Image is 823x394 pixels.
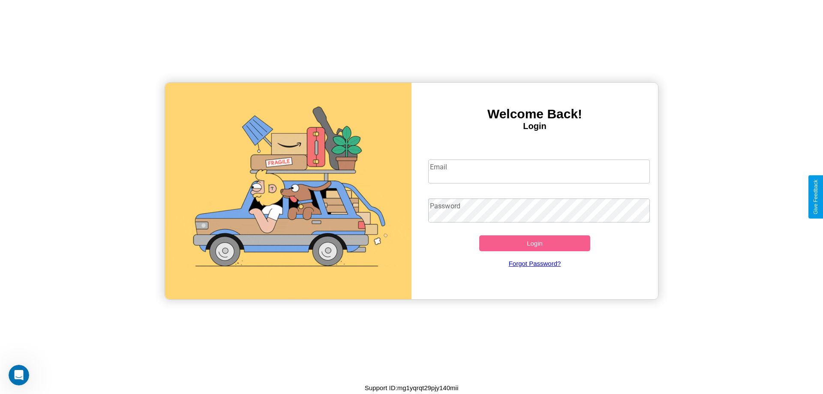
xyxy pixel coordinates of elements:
[411,121,658,131] h4: Login
[813,180,819,214] div: Give Feedback
[165,83,411,299] img: gif
[479,235,590,251] button: Login
[411,107,658,121] h3: Welcome Back!
[424,251,646,276] a: Forgot Password?
[365,382,458,394] p: Support ID: mg1yqrqt29pjy140mii
[9,365,29,385] iframe: Intercom live chat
